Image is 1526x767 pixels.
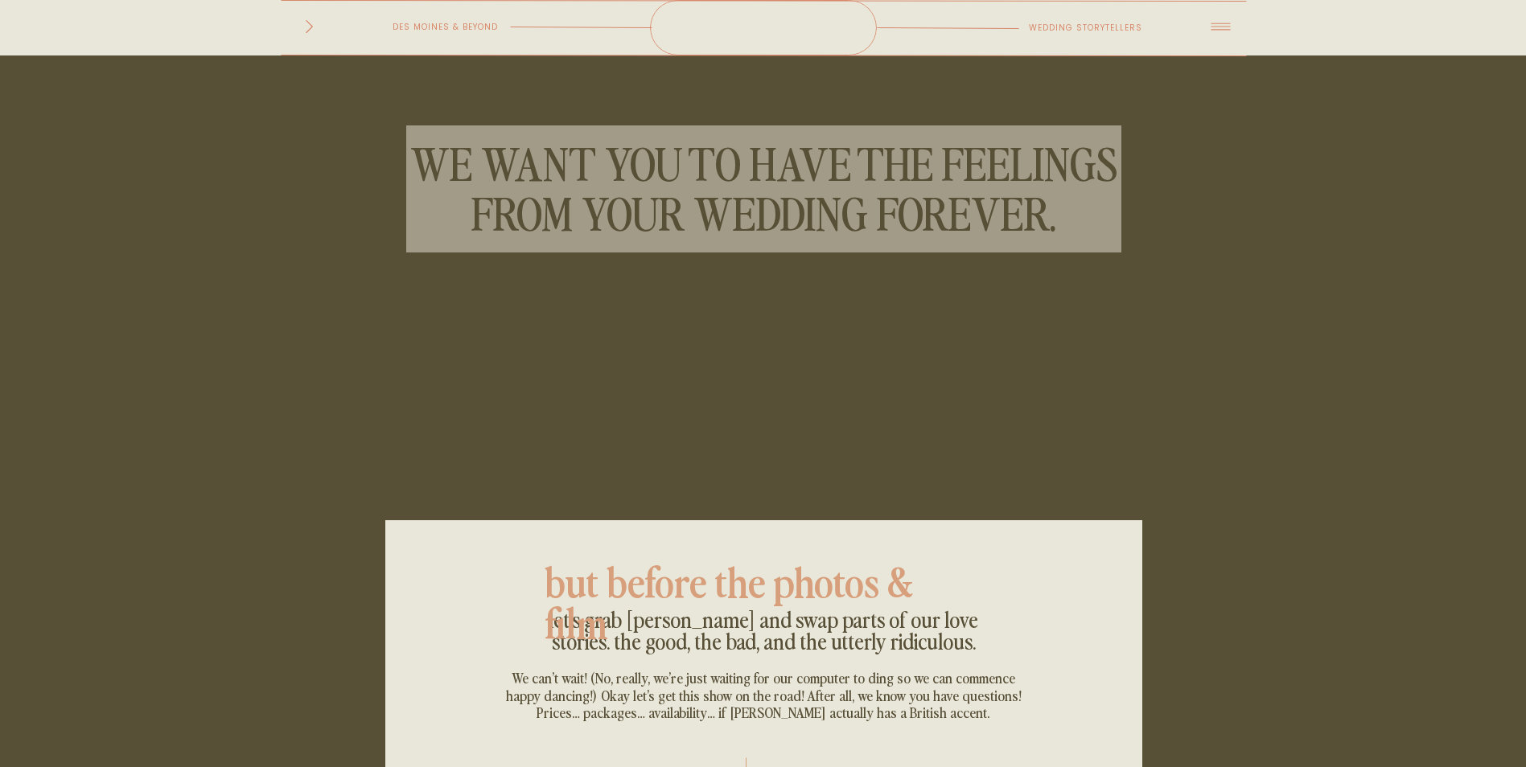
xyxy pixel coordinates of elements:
h2: Let’s grab [PERSON_NAME] and swap parts of our love stories. THE GOOD, THE BAD, AND THE UTTERLY R... [545,608,983,649]
p: des moines & beyond [348,19,498,35]
p: But before the photos & film [545,560,983,600]
p: wedding storytellers [1029,20,1166,36]
p: We can’t wait! (No, really, we’re just waiting for our computer to ding so we can commence happy ... [496,669,1031,725]
h1: WE WANT YOU TO HAVE THE FEELINGS FROM YOUR WEDDING FOREVER. [404,137,1124,236]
